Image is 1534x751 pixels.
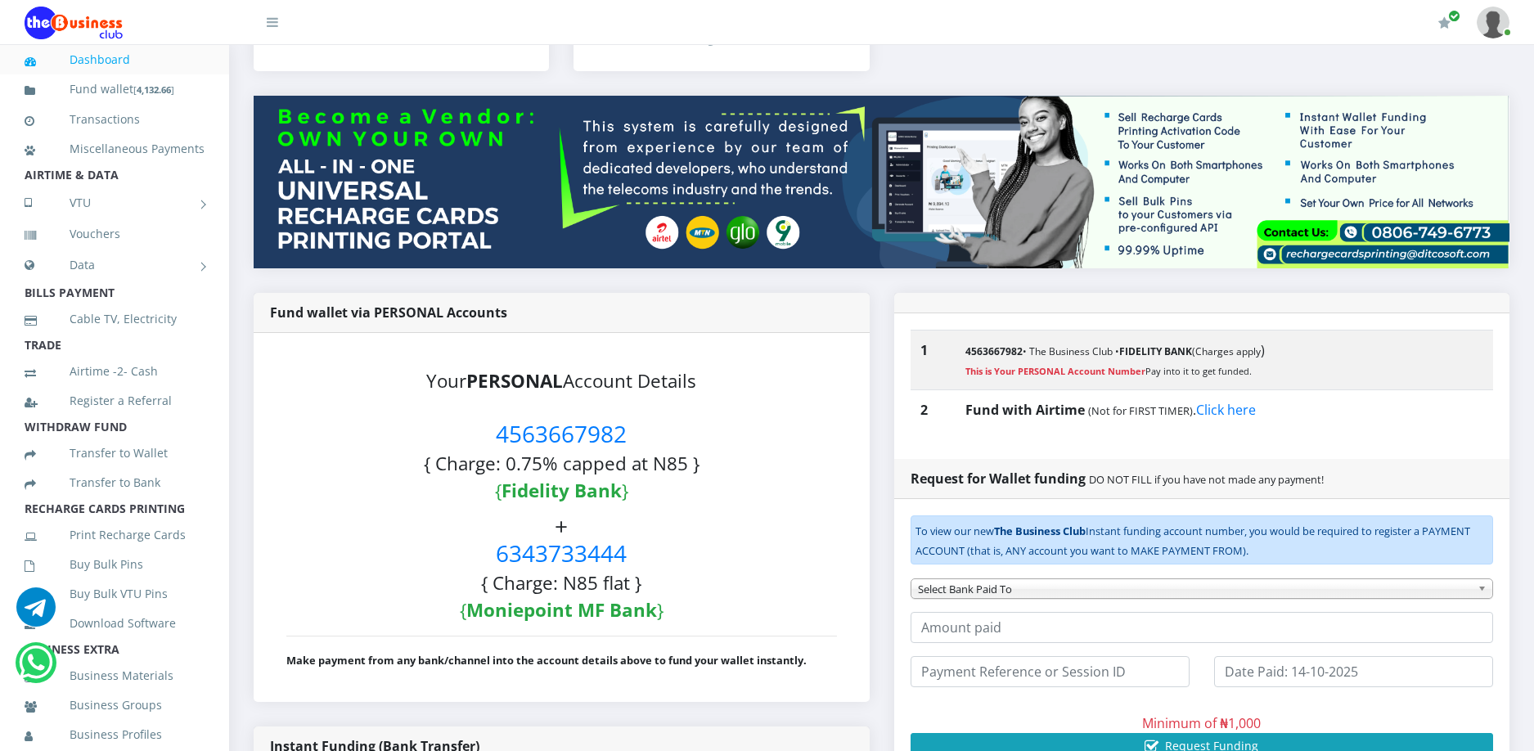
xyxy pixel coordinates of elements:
[915,524,1470,558] small: To view our new Instant funding account number, you would be required to register a PAYMENT ACCOU...
[956,330,1493,389] td: )
[25,657,205,695] a: Business Materials
[25,245,205,286] a: Data
[25,182,205,223] a: VTU
[137,83,171,96] b: 4,132.66
[25,300,205,338] a: Cable TV, Electricity
[965,344,1261,358] small: • The Business Club • (Charges apply
[1196,401,1256,419] a: Click here
[25,215,205,253] a: Vouchers
[918,579,1472,599] span: Select Bank Paid To
[25,101,205,138] a: Transactions
[270,304,507,322] strong: Fund wallet via PERSONAL Accounts
[466,368,563,393] b: PERSONAL
[25,41,205,79] a: Dashboard
[1214,656,1493,687] input: Date Paid: 14-10-2025
[25,686,205,724] a: Business Groups
[1448,10,1460,22] span: Renew/Upgrade Subscription
[911,389,956,429] th: 2
[1088,403,1193,418] small: (Not for FIRST TIMER)
[911,330,956,389] th: 1
[286,653,807,668] b: Make payment from any bank/channel into the account details above to fund your wallet instantly.
[1142,714,1261,732] span: Minimum of ₦1,000
[19,655,52,682] a: Chat for support
[911,470,1086,488] strong: Request for Wallet funding
[16,600,56,627] a: Chat for support
[965,344,1023,358] b: 4563667982
[1119,344,1192,358] b: FIDELITY BANK
[25,516,205,554] a: Print Recharge Cards
[495,478,628,503] small: { }
[466,597,657,623] b: Moniepoint MF Bank
[502,478,622,503] b: Fidelity Bank
[25,464,205,501] a: Transfer to Bank
[25,434,205,472] a: Transfer to Wallet
[1438,16,1451,29] i: Renew/Upgrade Subscription
[965,365,1252,377] small: Pay into it to get funded.
[911,612,1494,643] input: Amount paid
[25,353,205,390] a: Airtime -2- Cash
[25,605,205,642] a: Download Software
[286,513,837,623] h3: +
[1477,7,1509,38] img: User
[25,575,205,613] a: Buy Bulk VTU Pins
[25,546,205,583] a: Buy Bulk Pins
[426,368,696,393] small: Your Account Details
[460,597,664,623] small: { }
[25,70,205,109] a: Fund wallet[4,132.66]
[965,401,1085,419] b: Fund with Airtime
[133,83,174,96] small: [ ]
[254,96,1509,268] img: multitenant_rcp.png
[25,382,205,420] a: Register a Referral
[424,451,700,476] small: { Charge: 0.75% capped at N85 }
[481,570,641,596] small: { Charge: N85 flat }
[911,656,1190,687] input: Payment Reference or Session ID
[965,365,1145,377] strong: This is Your PERSONAL Account Number
[956,389,1493,429] td: .
[1089,472,1324,487] small: DO NOT FILL if you have not made any payment!
[25,130,205,168] a: Miscellaneous Payments
[994,524,1086,538] b: The Business Club
[496,418,627,449] span: 4563667982
[496,537,627,569] span: 6343733444
[25,7,123,39] img: Logo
